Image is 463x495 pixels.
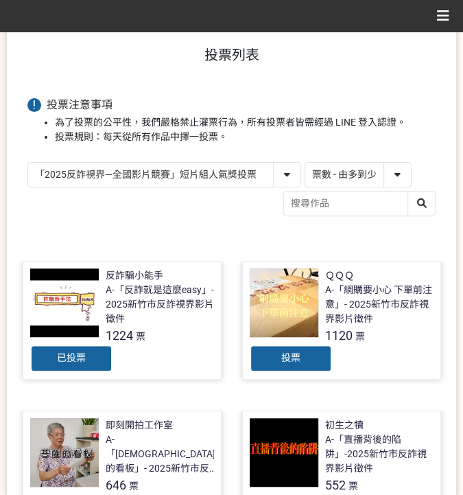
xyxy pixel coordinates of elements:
div: 反詐騙小能手 [106,268,163,283]
span: 投票 [281,352,300,363]
li: 為了投票的公平性，我們嚴格禁止灌票行為，所有投票者皆需經過 LINE 登入認證。 [55,115,436,130]
div: 初生之犢 [325,418,364,433]
span: 552 [325,478,346,492]
div: A-「直播背後的陷阱」-2025新竹市反詐視界影片徵件 [325,433,434,476]
span: 1120 [325,328,353,343]
div: A-「反詐就是這麼easy」- 2025新竹市反詐視界影片徵件 [106,283,214,326]
div: ＱＱＱ [325,268,354,283]
span: 投票注意事項 [47,98,112,111]
li: 投票規則：每天從所有作品中擇一投票。 [55,130,436,144]
h1: 投票列表 [27,47,436,63]
span: 票 [129,481,139,492]
span: 1224 [106,328,133,343]
a: ＱＱＱA-「網購要小心 下單前注意」- 2025新竹市反詐視界影片徵件1120票投票 [242,261,441,380]
div: A-「網購要小心 下單前注意」- 2025新竹市反詐視界影片徵件 [325,283,434,326]
div: A-「[DEMOGRAPHIC_DATA]的看板」- 2025新竹市反詐視界影片徵件 [106,433,215,476]
span: 票 [348,481,358,492]
a: 反詐騙小能手A-「反詐就是這麼easy」- 2025新竹市反詐視界影片徵件1224票已投票 [23,261,222,380]
div: 即刻開拍工作室 [106,418,173,433]
span: 票 [136,331,145,342]
input: 搜尋作品 [284,192,435,216]
span: 已投票 [57,352,86,363]
span: 票 [355,331,365,342]
span: 646 [106,478,126,492]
